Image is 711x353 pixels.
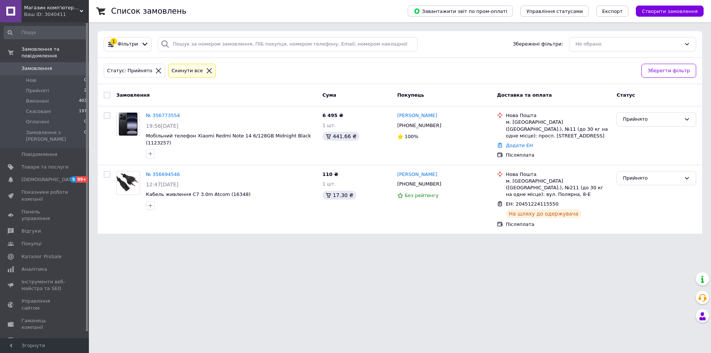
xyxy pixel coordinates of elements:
span: Виконані [26,98,49,104]
div: Післяплата [506,152,611,159]
div: На шляху до одержувача [506,209,581,218]
span: Показники роботи компанії [21,189,69,202]
span: 2 [84,87,87,94]
a: Фото товару [116,112,140,136]
span: Замовлення з [PERSON_NAME] [26,129,84,143]
span: 12:47[DATE] [146,182,178,187]
button: Зберегти фільтр [641,64,696,78]
span: 0 [84,129,87,143]
h1: Список замовлень [111,7,186,16]
span: Cума [323,92,336,97]
div: [PHONE_NUMBER] [396,179,443,189]
div: 17.30 ₴ [323,191,356,200]
span: [DEMOGRAPHIC_DATA] [21,176,76,183]
span: Завантажити звіт по пром-оплаті [414,8,507,14]
span: Управління статусами [526,9,583,14]
img: Фото товару [117,113,140,136]
a: Мобільний телефон Xiaomi Redmi Note 14 6/128GB Midnight Black (1123257) [146,133,311,146]
div: Прийнято [623,174,681,182]
span: 99+ [76,176,89,183]
span: Управління сайтом [21,298,69,311]
span: Панель управління [21,209,69,222]
span: Статус [617,92,635,97]
div: 1 [110,38,117,45]
span: Покупці [21,240,41,247]
span: Товари та послуги [21,164,69,170]
div: Статус: Прийнято [106,67,154,75]
span: 5 [70,176,76,183]
a: Фото товару [116,171,140,195]
span: Аналітика [21,266,47,273]
a: [PERSON_NAME] [397,171,437,178]
span: Збережені фільтри: [513,41,563,48]
span: Покупець [397,92,424,97]
a: № 356694546 [146,171,180,177]
div: Cкинути все [170,67,204,75]
a: [PERSON_NAME] [397,112,437,119]
div: м. [GEOGRAPHIC_DATA] ([GEOGRAPHIC_DATA].), №211 (до 30 кг на одне місце): вул. Полярна, 8-Е [506,178,611,198]
span: Замовлення [116,92,150,97]
div: [PHONE_NUMBER] [396,121,443,130]
span: Створити замовлення [642,9,698,14]
div: Прийнято [623,116,681,123]
div: Не обрано [575,40,681,48]
div: 441.66 ₴ [323,132,360,141]
span: Замовлення [21,65,52,72]
span: Нові [26,77,37,84]
span: 6 495 ₴ [323,113,343,118]
div: Післяплата [506,221,611,228]
span: Скасовані [26,108,51,115]
span: Оплачені [26,119,49,125]
a: Створити замовлення [628,8,704,14]
input: Пошук за номером замовлення, ПІБ покупця, номером телефону, Email, номером накладної [158,37,418,51]
button: Створити замовлення [636,6,704,17]
a: Додати ЕН [506,143,533,148]
span: Каталог ProSale [21,253,61,260]
span: 110 ₴ [323,171,338,177]
button: Управління статусами [520,6,589,17]
span: 1 шт. [323,123,336,128]
span: 1 шт. [323,181,336,187]
span: 403 [79,98,87,104]
a: № 356773554 [146,113,180,118]
div: Нова Пошта [506,171,611,178]
button: Завантажити звіт по пром-оплаті [408,6,513,17]
span: Інструменти веб-майстра та SEO [21,279,69,292]
span: Замовлення та повідомлення [21,46,89,59]
span: Доставка та оплата [497,92,552,97]
button: Експорт [596,6,629,17]
img: Фото товару [117,171,140,194]
span: Магазин комп'ютерної та офісної техніки "Best-Service Shop" [24,4,80,11]
div: м. [GEOGRAPHIC_DATA] ([GEOGRAPHIC_DATA].), №11 (до 30 кг на одне місце): просп. [STREET_ADDRESS] [506,119,611,139]
span: 197 [79,108,87,115]
span: 0 [84,77,87,84]
span: Зберегти фільтр [648,67,690,75]
input: Пошук [4,26,87,39]
span: Гаманець компанії [21,317,69,331]
span: Відгуки [21,228,41,234]
span: 100% [405,134,418,139]
span: Фільтри [118,41,138,48]
span: 0 [84,119,87,125]
a: Кабель живлення C7 3.0m Atcom (16348) [146,192,251,197]
span: ЕН: 20451224115550 [506,201,558,207]
div: Ваш ID: 3040411 [24,11,89,18]
span: Повідомлення [21,151,57,158]
span: Експорт [602,9,623,14]
div: Нова Пошта [506,112,611,119]
span: Маркет [21,337,40,343]
span: Без рейтингу [405,193,439,198]
span: 19:56[DATE] [146,123,178,129]
span: Прийняті [26,87,49,94]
